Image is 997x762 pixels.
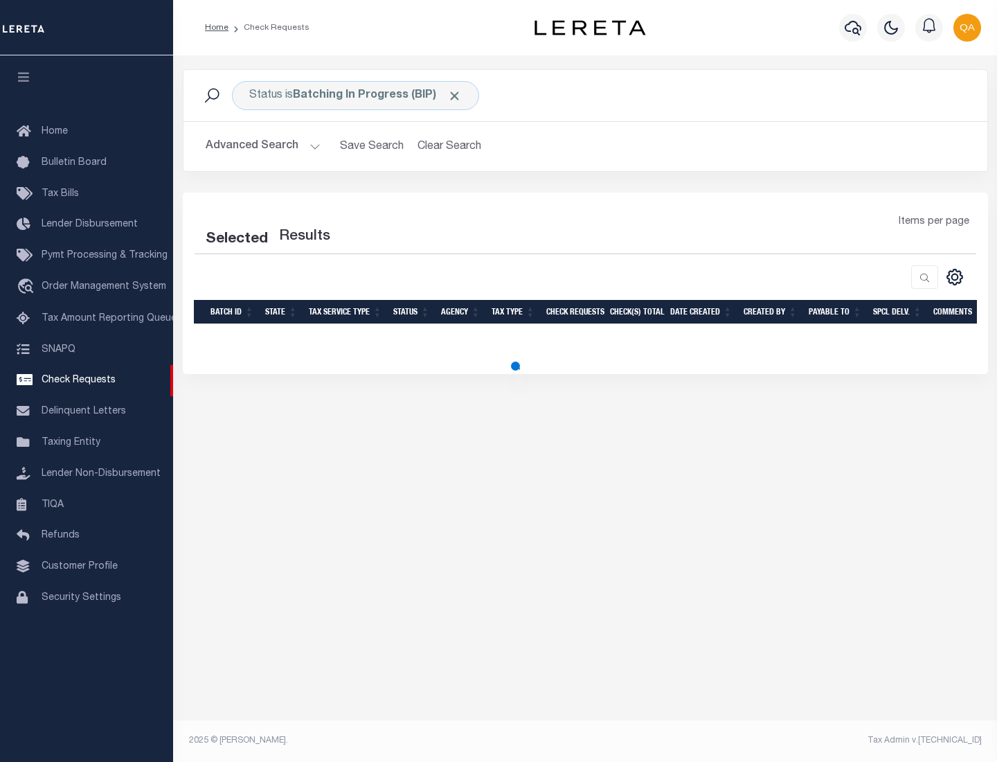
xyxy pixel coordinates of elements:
[42,220,138,229] span: Lender Disbursement
[541,300,604,324] th: Check Requests
[868,300,928,324] th: Spcl Delv.
[953,14,981,42] img: svg+xml;base64,PHN2ZyB4bWxucz0iaHR0cDovL3d3dy53My5vcmcvMjAwMC9zdmciIHBvaW50ZXItZXZlbnRzPSJub25lIi...
[42,562,118,571] span: Customer Profile
[595,734,982,747] div: Tax Admin v.[TECHNICAL_ID]
[228,21,309,34] li: Check Requests
[42,127,68,136] span: Home
[928,300,990,324] th: Comments
[42,344,75,354] span: SNAPQ
[447,89,462,103] span: Click to Remove
[42,158,107,168] span: Bulletin Board
[435,300,486,324] th: Agency
[738,300,803,324] th: Created By
[412,133,487,160] button: Clear Search
[604,300,665,324] th: Check(s) Total
[206,229,268,251] div: Selected
[205,300,260,324] th: Batch Id
[206,133,321,160] button: Advanced Search
[535,20,645,35] img: logo-dark.svg
[332,133,412,160] button: Save Search
[42,499,64,509] span: TIQA
[260,300,303,324] th: State
[899,215,969,230] span: Items per page
[42,314,177,324] span: Tax Amount Reporting Queue
[17,278,39,296] i: travel_explore
[279,226,330,248] label: Results
[293,90,462,101] b: Batching In Progress (BIP)
[303,300,388,324] th: Tax Service Type
[42,593,121,603] span: Security Settings
[42,469,161,479] span: Lender Non-Disbursement
[42,189,79,199] span: Tax Bills
[388,300,435,324] th: Status
[42,407,126,416] span: Delinquent Letters
[42,531,80,540] span: Refunds
[42,251,168,260] span: Pymt Processing & Tracking
[205,24,228,32] a: Home
[486,300,541,324] th: Tax Type
[42,375,116,385] span: Check Requests
[42,282,166,292] span: Order Management System
[665,300,738,324] th: Date Created
[179,734,586,747] div: 2025 © [PERSON_NAME].
[42,438,100,448] span: Taxing Entity
[232,81,479,110] div: Click to Edit
[803,300,868,324] th: Payable To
